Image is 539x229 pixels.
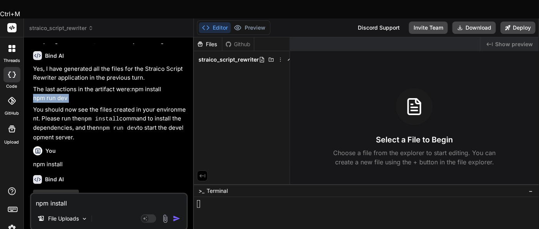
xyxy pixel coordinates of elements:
img: attachment [161,214,170,223]
code: npm run dev [99,125,137,132]
span: >_ [199,187,204,195]
button: Invite Team [409,22,448,34]
p: npm install [33,160,186,169]
span: Terminal [207,187,228,195]
label: GitHub [5,110,19,117]
h6: Bind AI [45,176,64,183]
bindaction: npm install [132,85,161,93]
span: − [529,187,533,195]
button: Preview [231,22,269,33]
h6: Bind AI [45,52,64,60]
p: Choose a file from the explorer to start editing. You can create a new file using the + button in... [328,148,501,167]
p: The last actions in the artifact were: [33,85,186,102]
button: Editor [199,22,231,33]
div: Files [194,40,222,48]
label: code [7,83,17,90]
bindaction: npm run dev [33,94,67,102]
img: Pick Models [81,216,88,222]
span: straico_script_rewriter [199,56,259,64]
span: Show preview [495,40,533,48]
span: ‌ [33,190,79,196]
h3: Select a File to Begin [376,134,453,145]
button: Deploy [501,22,536,34]
p: Yes, I have generated all the files for the Straico Script Rewriter application in the previous t... [33,65,186,82]
p: File Uploads [48,215,79,222]
label: threads [3,57,20,64]
label: Upload [5,139,19,145]
img: icon [173,215,180,222]
span: straico_script_rewriter [29,24,93,32]
p: You should now see the files created in your environment. Please run the command to install the d... [33,105,186,142]
div: Github [222,40,254,48]
code: npm install [81,116,119,122]
button: − [527,185,534,197]
h6: You [45,147,56,155]
div: Discord Support [353,22,404,34]
button: Download [452,22,496,34]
